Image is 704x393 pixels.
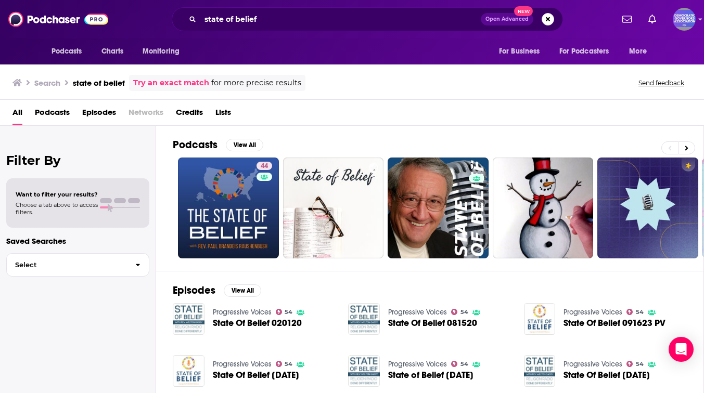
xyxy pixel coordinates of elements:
[564,371,650,379] span: State Of Belief [DATE]
[626,309,644,315] a: 54
[348,303,380,335] img: State Of Belief 081520
[101,44,124,59] span: Charts
[82,104,116,125] a: Episodes
[388,371,473,379] a: State of Belief 02-16-2019
[388,308,447,317] a: Progressive Voices
[135,42,193,61] button: open menu
[213,308,272,317] a: Progressive Voices
[176,104,203,125] a: Credits
[564,308,622,317] a: Progressive Voices
[559,44,609,59] span: For Podcasters
[469,162,484,254] div: 0
[622,42,660,61] button: open menu
[485,17,529,22] span: Open Advanced
[8,9,108,29] img: Podchaser - Follow, Share and Rate Podcasts
[172,7,563,31] div: Search podcasts, credits, & more...
[178,158,279,258] a: 44
[6,253,149,277] button: Select
[564,360,622,369] a: Progressive Voices
[213,319,302,327] a: State Of Belief 020120
[6,236,149,246] p: Saved Searches
[12,104,22,125] a: All
[173,355,204,387] img: State Of Belief 04-01-2023
[261,161,268,172] span: 44
[7,261,127,268] span: Select
[564,371,650,379] a: State Of Belief 07-31-2021
[35,104,70,125] a: Podcasts
[224,284,261,297] button: View All
[388,371,473,379] span: State of Belief [DATE]
[52,44,82,59] span: Podcasts
[564,319,665,327] a: State Of Belief 091623 PV
[173,284,261,297] a: EpisodesView All
[451,309,468,315] a: 54
[133,77,209,89] a: Try an exact match
[6,153,149,168] h2: Filter By
[226,139,263,151] button: View All
[636,310,644,315] span: 54
[276,309,293,315] a: 54
[285,362,292,366] span: 54
[635,78,687,87] button: Send feedback
[348,355,380,387] img: State of Belief 02-16-2019
[213,360,272,369] a: Progressive Voices
[553,42,624,61] button: open menu
[669,337,694,362] div: Open Intercom Messenger
[285,310,292,315] span: 54
[211,77,301,89] span: for more precise results
[143,44,180,59] span: Monitoring
[618,10,636,28] a: Show notifications dropdown
[481,13,533,25] button: Open AdvancedNew
[44,42,96,61] button: open menu
[173,303,204,335] img: State Of Belief 020120
[492,42,553,61] button: open menu
[673,8,696,31] button: Show profile menu
[16,201,98,216] span: Choose a tab above to access filters.
[200,11,481,28] input: Search podcasts, credits, & more...
[629,44,647,59] span: More
[514,6,533,16] span: New
[213,371,299,379] a: State Of Belief 04-01-2023
[173,138,263,151] a: PodcastsView All
[388,319,477,327] a: State Of Belief 081520
[213,371,299,379] span: State Of Belief [DATE]
[16,191,98,198] span: Want to filter your results?
[173,138,217,151] h2: Podcasts
[499,44,540,59] span: For Business
[626,361,644,367] a: 54
[460,310,468,315] span: 54
[524,303,556,335] img: State Of Belief 091623 PV
[95,42,130,61] a: Charts
[173,284,215,297] h2: Episodes
[215,104,231,125] a: Lists
[673,8,696,31] span: Logged in as DemGovs-Hamelburg
[460,362,468,366] span: 54
[73,78,125,88] h3: state of belief
[34,78,60,88] h3: Search
[276,361,293,367] a: 54
[524,355,556,387] img: State Of Belief 07-31-2021
[388,360,447,369] a: Progressive Voices
[388,158,489,258] a: 0
[451,361,468,367] a: 54
[129,104,163,125] span: Networks
[673,8,696,31] img: User Profile
[644,10,660,28] a: Show notifications dropdown
[257,162,272,170] a: 44
[636,362,644,366] span: 54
